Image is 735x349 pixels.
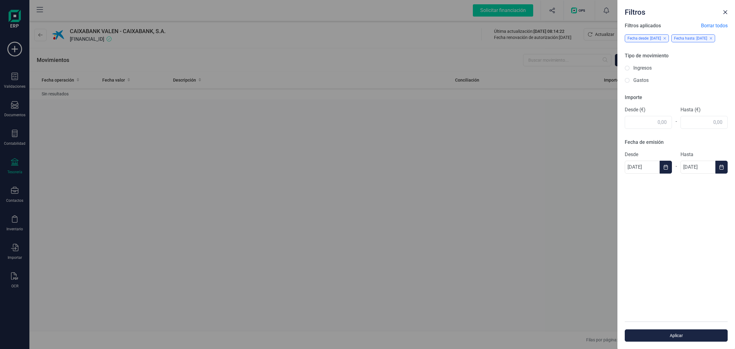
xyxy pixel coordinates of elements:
div: Filtros [622,5,720,17]
span: Fecha de emisión [625,139,664,145]
span: Borrar todos [701,22,728,29]
label: Desde [625,151,672,158]
input: dd/mm/aaaa [680,161,715,174]
button: Aplicar [625,329,728,342]
label: Hasta (€) [680,106,728,113]
input: 0,00 [625,116,672,129]
span: Fecha desde: [DATE] [628,36,661,40]
span: Aplicar [632,332,721,339]
input: dd/mm/aaaa [625,161,660,174]
label: Hasta [680,151,728,158]
button: Choose Date [660,161,672,174]
span: Filtros aplicados [625,22,661,29]
label: Gastos [633,77,649,84]
div: - [672,114,680,129]
button: Choose Date [715,161,728,174]
span: Importe [625,94,642,100]
span: Fecha hasta: [DATE] [674,36,707,40]
span: Tipo de movimiento [625,53,669,59]
div: - [672,159,680,174]
label: Ingresos [633,64,652,72]
input: 0,00 [680,116,728,129]
button: Close [720,7,730,17]
label: Desde (€) [625,106,672,113]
